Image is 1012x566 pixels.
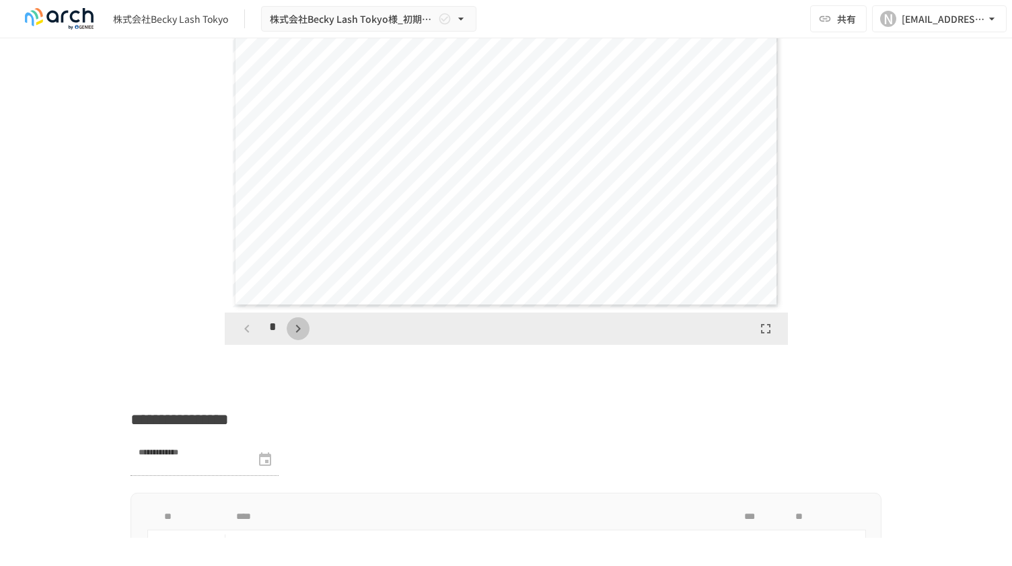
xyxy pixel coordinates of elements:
button: 共有 [810,5,867,32]
div: [EMAIL_ADDRESS][DOMAIN_NAME] [902,11,985,28]
div: 株式会社Becky Lash Tokyo [113,12,228,26]
img: logo-default@2x-9cf2c760.svg [16,8,102,30]
button: 株式会社Becky Lash Tokyo様_初期設定サポート [261,6,476,32]
span: 共有 [837,11,856,26]
div: N [880,11,896,27]
button: status [159,534,186,561]
button: N[EMAIL_ADDRESS][DOMAIN_NAME] [872,5,1007,32]
span: 株式会社Becky Lash Tokyo様_初期設定サポート [270,11,435,28]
